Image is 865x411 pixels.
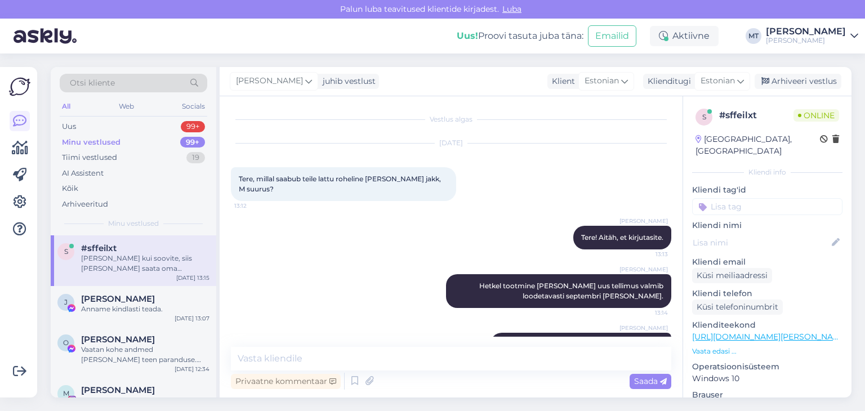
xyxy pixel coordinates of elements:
span: O [63,338,69,347]
div: Aktiivne [650,26,719,46]
div: 99+ [181,121,205,132]
span: Saada [634,376,667,386]
span: Hetkel tootmine [PERSON_NAME] uus tellimus valmib loodetavasti septembri [PERSON_NAME]. [479,282,665,300]
span: Olga Lepaeva [81,334,155,345]
div: Tiimi vestlused [62,152,117,163]
div: [DATE] 13:07 [175,314,209,323]
span: 13:14 [626,309,668,317]
span: Tere, millal saabub teile lattu roheline [PERSON_NAME] jakk, M suurus? [239,175,443,193]
div: [PERSON_NAME] kui soovite, siis [PERSON_NAME] saata oma kontaktandmed, anname Teile siis teada, k... [81,253,209,274]
span: Estonian [701,75,735,87]
span: Luba [499,4,525,14]
a: [URL][DOMAIN_NAME][PERSON_NAME] [692,332,848,342]
span: [PERSON_NAME] [619,265,668,274]
div: 19 [186,152,205,163]
div: [GEOGRAPHIC_DATA], [GEOGRAPHIC_DATA] [695,133,820,157]
a: [PERSON_NAME][PERSON_NAME] [766,27,858,45]
span: s [702,113,706,121]
p: Kliendi tag'id [692,184,842,196]
div: Arhiveeritud [62,199,108,210]
span: 13:13 [626,250,668,258]
input: Lisa nimi [693,236,830,249]
span: Online [793,109,839,122]
div: [DATE] 12:34 [175,365,209,373]
p: Klienditeekond [692,319,842,331]
div: [PERSON_NAME] [766,36,846,45]
p: Kliendi telefon [692,288,842,300]
div: Socials [180,99,207,114]
span: Estonian [585,75,619,87]
img: Askly Logo [9,76,30,97]
p: Kliendi nimi [692,220,842,231]
p: Kliendi email [692,256,842,268]
p: Vaata edasi ... [692,346,842,356]
div: [DATE] [231,138,671,148]
div: Küsi telefoninumbrit [692,300,783,315]
div: Minu vestlused [62,137,121,148]
p: Brauser [692,389,842,401]
div: Kliendi info [692,167,842,177]
div: 99+ [180,137,205,148]
div: Klient [547,75,575,87]
div: Anname kindlasti teada. [81,304,209,314]
div: Kõik [62,183,78,194]
span: Jane Kodar [81,294,155,304]
div: Web [117,99,136,114]
div: Vestlus algas [231,114,671,124]
div: AI Assistent [62,168,104,179]
span: [PERSON_NAME] [619,217,668,225]
div: Küsi meiliaadressi [692,268,772,283]
div: # sffeilxt [719,109,793,122]
div: All [60,99,73,114]
div: Arhiveeri vestlus [755,74,841,89]
span: Otsi kliente [70,77,115,89]
p: Operatsioonisüsteem [692,361,842,373]
span: J [64,298,68,306]
div: Klienditugi [643,75,691,87]
div: MT [746,28,761,44]
span: Tere! Aitäh, et kirjutasite. [581,233,663,242]
span: M [63,389,69,397]
span: #sffeilxt [81,243,117,253]
span: Minu vestlused [108,218,159,229]
button: Emailid [588,25,636,47]
div: Privaatne kommentaar [231,374,341,389]
p: Windows 10 [692,373,842,385]
span: 13:12 [234,202,277,210]
div: Vaatan kohe andmed [PERSON_NAME] teen paranduse. Aitäh Teile veelkord. Tagastamises osa, palun võ... [81,345,209,365]
div: [PERSON_NAME] [766,27,846,36]
span: s [64,247,68,256]
span: [PERSON_NAME] [619,324,668,332]
div: [DATE] 13:15 [176,274,209,282]
span: Marek Reinolt [81,385,155,395]
div: Proovi tasuta juba täna: [457,29,583,43]
div: juhib vestlust [318,75,376,87]
div: Uus [62,121,76,132]
span: [PERSON_NAME] [236,75,303,87]
b: Uus! [457,30,478,41]
input: Lisa tag [692,198,842,215]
